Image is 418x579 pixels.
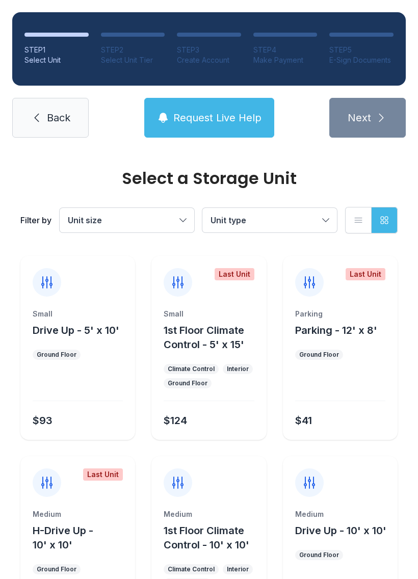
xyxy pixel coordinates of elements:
div: Ground Floor [299,551,339,559]
div: Make Payment [253,55,318,65]
button: 1st Floor Climate Control - 5' x 15' [164,323,262,352]
div: $124 [164,413,187,428]
button: Drive Up - 5' x 10' [33,323,119,337]
span: Back [47,111,70,125]
button: Unit type [202,208,337,232]
span: Unit type [211,215,246,225]
button: Unit size [60,208,194,232]
div: Medium [295,509,385,519]
div: Interior [227,365,249,373]
div: STEP 1 [24,45,89,55]
div: E-Sign Documents [329,55,394,65]
div: Ground Floor [299,351,339,359]
div: Medium [33,509,123,519]
button: H-Drive Up - 10' x 10' [33,523,131,552]
div: Parking [295,309,385,319]
span: Drive Up - 5' x 10' [33,324,119,336]
div: Climate Control [168,565,215,573]
button: 1st Floor Climate Control - 10' x 10' [164,523,262,552]
div: $41 [295,413,312,428]
div: STEP 4 [253,45,318,55]
span: Next [348,111,371,125]
div: Medium [164,509,254,519]
div: Last Unit [346,268,385,280]
div: Ground Floor [37,565,76,573]
span: Parking - 12' x 8' [295,324,377,336]
div: Last Unit [215,268,254,280]
button: Parking - 12' x 8' [295,323,377,337]
div: Select Unit [24,55,89,65]
div: Select Unit Tier [101,55,165,65]
div: STEP 2 [101,45,165,55]
div: STEP 3 [177,45,241,55]
div: Ground Floor [168,379,207,387]
div: $93 [33,413,53,428]
div: STEP 5 [329,45,394,55]
span: 1st Floor Climate Control - 10' x 10' [164,524,249,551]
span: Drive Up - 10' x 10' [295,524,386,537]
div: Small [164,309,254,319]
div: Interior [227,565,249,573]
div: Filter by [20,214,51,226]
div: Select a Storage Unit [20,170,398,187]
div: Ground Floor [37,351,76,359]
span: H-Drive Up - 10' x 10' [33,524,93,551]
div: Climate Control [168,365,215,373]
span: Unit size [68,215,102,225]
div: Small [33,309,123,319]
button: Drive Up - 10' x 10' [295,523,386,538]
span: Request Live Help [173,111,262,125]
span: 1st Floor Climate Control - 5' x 15' [164,324,244,351]
div: Create Account [177,55,241,65]
div: Last Unit [83,468,123,481]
